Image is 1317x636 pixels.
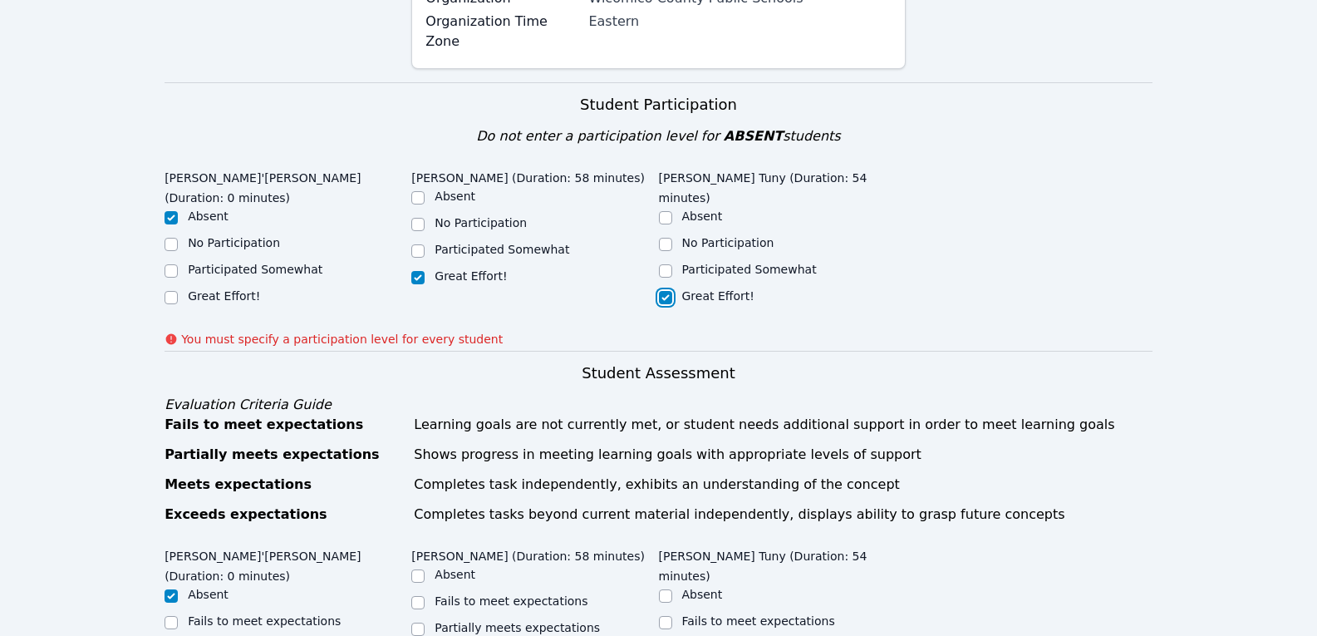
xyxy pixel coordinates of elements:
label: Absent [682,588,723,601]
legend: [PERSON_NAME]'[PERSON_NAME] (Duration: 0 minutes) [165,541,411,586]
label: Great Effort! [435,269,507,283]
label: Great Effort! [682,289,754,303]
div: Shows progress in meeting learning goals with appropriate levels of support [414,445,1152,465]
div: Evaluation Criteria Guide [165,395,1152,415]
legend: [PERSON_NAME] (Duration: 58 minutes) [411,541,645,566]
div: Learning goals are not currently met, or student needs additional support in order to meet learni... [414,415,1152,435]
div: Do not enter a participation level for students [165,126,1152,146]
div: Eastern [588,12,891,32]
label: No Participation [188,236,280,249]
legend: [PERSON_NAME] Tuny (Duration: 54 minutes) [659,541,906,586]
label: Absent [188,588,229,601]
label: Absent [682,210,723,223]
div: Fails to meet expectations [165,415,404,435]
label: Absent [435,190,475,203]
label: Partially meets expectations [435,621,600,634]
div: Exceeds expectations [165,505,404,525]
div: Partially meets expectations [165,445,404,465]
label: Participated Somewhat [188,263,322,276]
legend: [PERSON_NAME] (Duration: 58 minutes) [411,163,645,188]
label: Absent [435,568,475,581]
label: Participated Somewhat [682,263,817,276]
label: Fails to meet expectations [682,614,835,628]
legend: [PERSON_NAME] Tuny (Duration: 54 minutes) [659,163,906,208]
div: Completes task independently, exhibits an understanding of the concept [414,475,1152,495]
h3: Student Participation [165,93,1152,116]
span: ABSENT [724,128,783,144]
label: Fails to meet expectations [435,594,587,608]
label: Participated Somewhat [435,243,569,256]
p: You must specify a participation level for every student [181,331,503,348]
label: Organization Time Zone [425,12,578,52]
label: Fails to meet expectations [188,614,341,628]
legend: [PERSON_NAME]'[PERSON_NAME] (Duration: 0 minutes) [165,163,411,208]
h3: Student Assessment [165,362,1152,385]
label: Great Effort! [188,289,260,303]
div: Completes tasks beyond current material independently, displays ability to grasp future concepts [414,505,1152,525]
label: No Participation [682,236,774,249]
label: Absent [188,210,229,223]
label: No Participation [435,216,527,229]
div: Meets expectations [165,475,404,495]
